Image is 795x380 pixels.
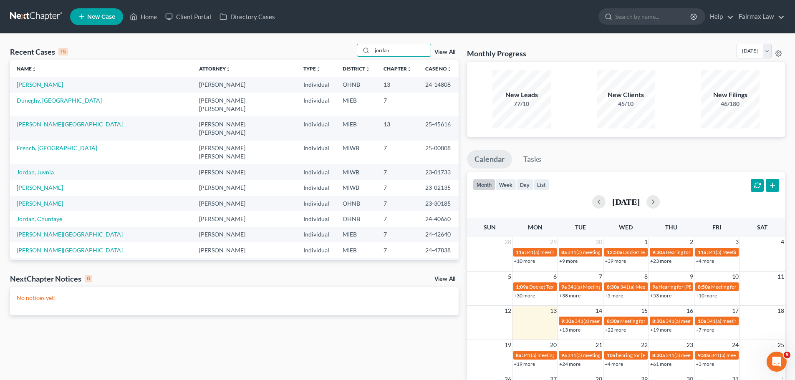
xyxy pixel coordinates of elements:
a: French, [GEOGRAPHIC_DATA] [17,144,97,151]
span: 8:50a [698,284,710,290]
span: Meeting for [PERSON_NAME] [711,284,777,290]
button: list [533,179,549,190]
a: +61 more [650,361,671,367]
span: 341(a) meeting for [PERSON_NAME] [525,249,606,255]
span: 1 [644,237,649,247]
span: 8:30a [607,318,619,324]
a: Case Nounfold_more [425,65,452,72]
span: 341(a) meeting for [PERSON_NAME] [707,318,787,324]
span: 23 [686,340,694,350]
span: 9:30a [652,249,665,255]
td: 23-02135 [419,180,459,195]
td: [PERSON_NAME] [PERSON_NAME] [192,93,297,116]
td: [PERSON_NAME] [192,196,297,211]
span: 12:50a [607,249,622,255]
span: Sun [484,224,496,231]
a: +39 more [605,258,626,264]
td: [PERSON_NAME] [192,77,297,92]
td: [PERSON_NAME] [192,211,297,226]
a: +7 more [696,327,714,333]
span: Mon [528,224,543,231]
td: 7 [377,164,419,180]
a: [PERSON_NAME] [17,81,63,88]
iframe: Intercom live chat [767,352,787,372]
td: 25-00808 [419,141,459,164]
input: Search by name... [372,44,431,56]
span: 10a [698,318,706,324]
span: 15 [640,306,649,316]
td: Individual [297,196,336,211]
td: OHNB [336,211,377,226]
td: 7 [377,196,419,211]
td: Individual [297,180,336,195]
span: 11a [698,249,706,255]
a: +9 more [559,258,578,264]
td: Individual [297,258,336,274]
span: Hearing for [PERSON_NAME] & [PERSON_NAME] [659,284,768,290]
span: 13 [549,306,558,316]
a: Tasks [516,150,549,169]
div: 46/180 [701,100,760,108]
td: Individual [297,242,336,258]
p: No notices yet! [17,294,452,302]
a: +13 more [559,327,580,333]
span: 6 [553,272,558,282]
td: MIWB [336,180,377,195]
span: New Case [87,14,115,20]
span: 14 [595,306,603,316]
div: New Filings [701,90,760,100]
td: OHNB [336,77,377,92]
td: MIEB [336,93,377,116]
span: 9a [561,352,567,358]
span: 341(a) Meeting for Rayneshia [GEOGRAPHIC_DATA] [568,284,683,290]
span: 16 [686,306,694,316]
span: Docket Text: for [PERSON_NAME] [529,284,604,290]
a: +10 more [514,258,535,264]
span: 9:30a [698,352,710,358]
a: Jordan, Juvnia [17,169,54,176]
td: 7 [377,227,419,242]
span: 341(a) meeting for [PERSON_NAME] & [PERSON_NAME] [568,249,692,255]
input: Search by name... [615,9,692,24]
span: Wed [619,224,633,231]
span: 9a [652,284,658,290]
td: Individual [297,93,336,116]
td: 24-42640 [419,227,459,242]
a: Home [126,9,161,24]
button: day [516,179,533,190]
td: Individual [297,141,336,164]
button: week [495,179,516,190]
span: 341(a) meeting for [PERSON_NAME] [522,352,603,358]
td: [PERSON_NAME] [192,180,297,195]
td: 13 [377,258,419,274]
a: +3 more [696,361,714,367]
a: +4 more [605,361,623,367]
span: 2 [689,237,694,247]
a: View All [434,49,455,55]
span: 19 [504,340,512,350]
span: 25 [777,340,785,350]
span: 28 [504,237,512,247]
td: 24-40660 [419,211,459,226]
div: Recent Cases [10,47,68,57]
div: NextChapter Notices [10,274,92,284]
td: Individual [297,116,336,140]
a: Directory Cases [215,9,279,24]
a: Fairmax Law [734,9,785,24]
td: 23-30185 [419,196,459,211]
button: month [473,179,495,190]
td: [PERSON_NAME] [192,227,297,242]
span: 8 [644,272,649,282]
i: unfold_more [365,67,370,72]
div: 0 [85,275,92,282]
span: 8:30a [652,318,665,324]
a: View All [434,276,455,282]
td: [PERSON_NAME] [192,242,297,258]
span: Thu [665,224,677,231]
h3: Monthly Progress [467,48,526,58]
td: [PERSON_NAME] [PERSON_NAME] [192,141,297,164]
a: +19 more [514,361,535,367]
a: Typeunfold_more [303,65,321,72]
span: 9a [561,284,567,290]
a: +24 more [559,361,580,367]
